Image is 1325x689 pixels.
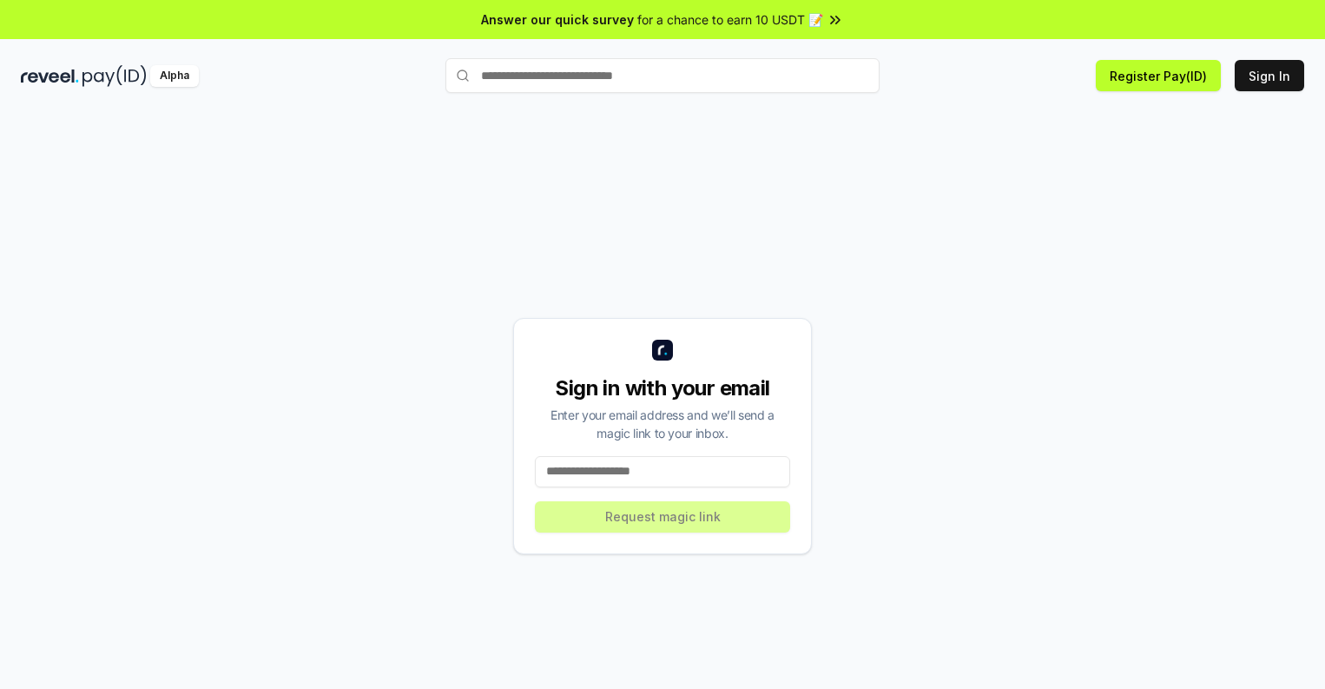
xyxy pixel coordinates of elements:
img: reveel_dark [21,65,79,87]
div: Alpha [150,65,199,87]
img: logo_small [652,340,673,361]
div: Enter your email address and we’ll send a magic link to your inbox. [535,406,790,442]
span: Answer our quick survey [481,10,634,29]
span: for a chance to earn 10 USDT 📝 [637,10,823,29]
div: Sign in with your email [535,374,790,402]
button: Sign In [1235,60,1304,91]
img: pay_id [82,65,147,87]
button: Register Pay(ID) [1096,60,1221,91]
